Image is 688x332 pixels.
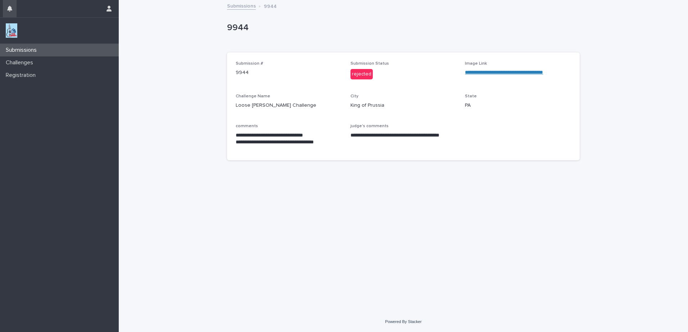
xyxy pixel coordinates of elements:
img: jxsLJbdS1eYBI7rVAS4p [6,23,17,38]
a: Submissions [227,1,256,10]
p: Challenges [3,59,39,66]
span: City [350,94,358,98]
span: Submission Status [350,61,389,66]
span: Image Link [465,61,487,66]
span: State [465,94,477,98]
p: Submissions [3,47,42,54]
p: PA [465,102,571,109]
div: rejected [350,69,373,79]
p: King of Prussia [350,102,457,109]
p: 9944 [227,23,577,33]
p: 9944 [264,2,277,10]
span: judge's comments [350,124,389,128]
span: Submission # [236,61,263,66]
span: Challenge Name [236,94,270,98]
span: comments [236,124,258,128]
p: Loose [PERSON_NAME] Challenge [236,102,342,109]
a: Powered By Stacker [385,319,421,324]
p: Registration [3,72,41,79]
p: 9944 [236,69,342,77]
